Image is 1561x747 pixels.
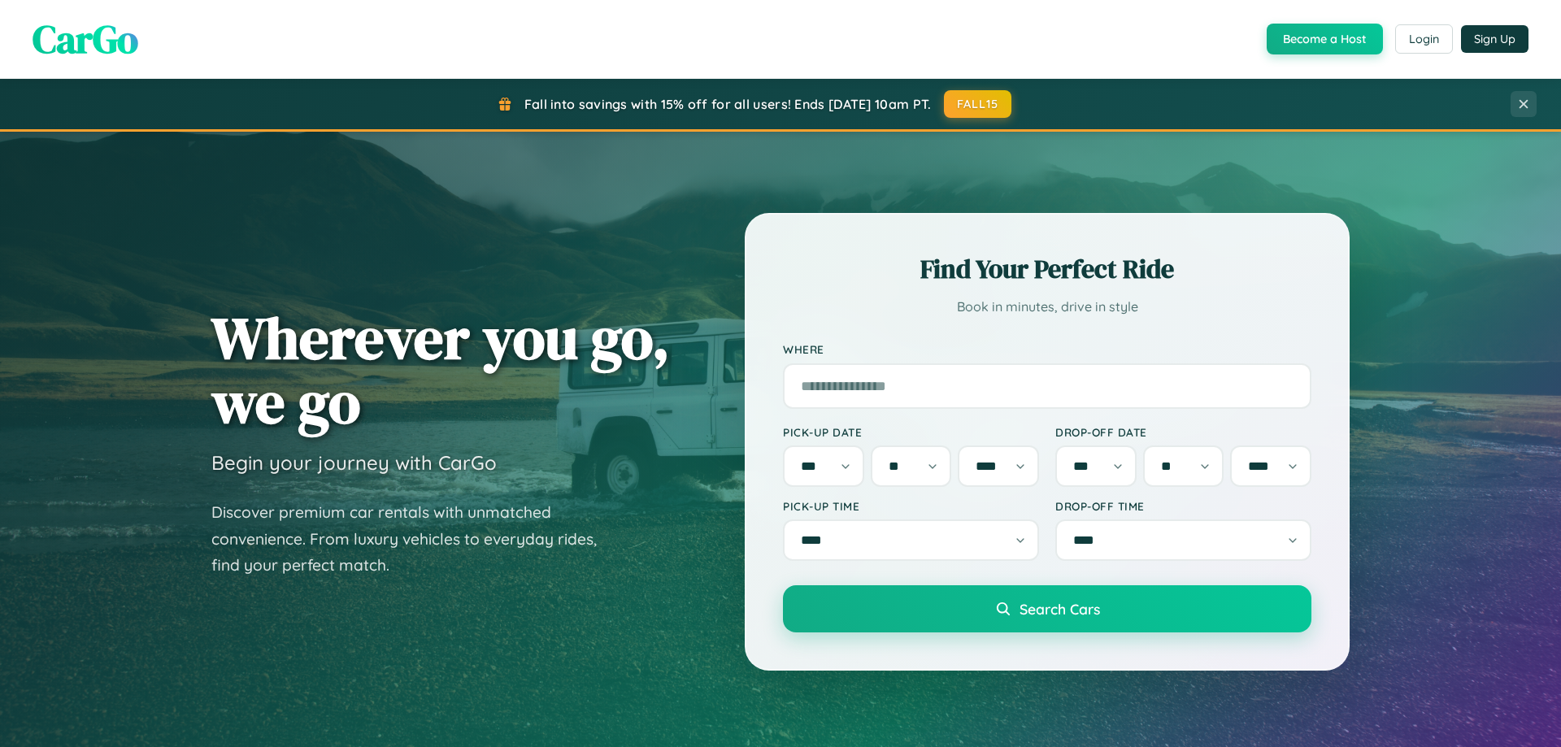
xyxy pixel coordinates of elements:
p: Book in minutes, drive in style [783,295,1311,319]
span: Fall into savings with 15% off for all users! Ends [DATE] 10am PT. [524,96,932,112]
p: Discover premium car rentals with unmatched convenience. From luxury vehicles to everyday rides, ... [211,499,618,579]
button: Sign Up [1461,25,1528,53]
h3: Begin your journey with CarGo [211,450,497,475]
label: Drop-off Time [1055,499,1311,513]
span: CarGo [33,12,138,66]
h1: Wherever you go, we go [211,306,670,434]
button: Login [1395,24,1453,54]
label: Pick-up Date [783,425,1039,439]
label: Drop-off Date [1055,425,1311,439]
label: Pick-up Time [783,499,1039,513]
span: Search Cars [1020,600,1100,618]
h2: Find Your Perfect Ride [783,251,1311,287]
button: FALL15 [944,90,1012,118]
button: Become a Host [1267,24,1383,54]
button: Search Cars [783,585,1311,632]
label: Where [783,343,1311,357]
